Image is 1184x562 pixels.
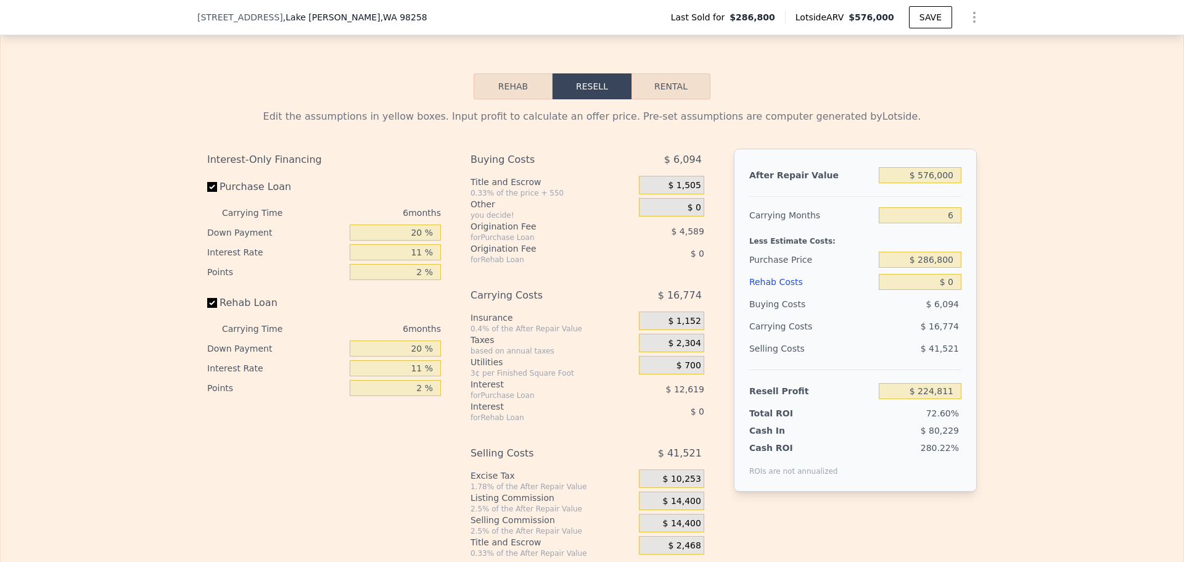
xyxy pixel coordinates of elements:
[380,12,427,22] span: , WA 98258
[658,284,702,307] span: $ 16,774
[749,424,826,437] div: Cash In
[926,408,959,418] span: 72.60%
[207,262,345,282] div: Points
[749,442,838,454] div: Cash ROI
[207,339,345,358] div: Down Payment
[471,378,608,391] div: Interest
[207,298,217,308] input: Rehab Loan
[471,413,608,423] div: for Rehab Loan
[749,315,826,337] div: Carrying Costs
[207,292,345,314] label: Rehab Loan
[749,164,874,186] div: After Repair Value
[921,443,959,453] span: 280.22%
[471,188,634,198] div: 0.33% of the price + 550
[671,11,730,23] span: Last Sold for
[666,384,704,394] span: $ 12,619
[849,12,894,22] span: $576,000
[207,149,441,171] div: Interest-Only Financing
[471,391,608,400] div: for Purchase Loan
[663,474,701,485] span: $ 10,253
[921,344,959,353] span: $ 41,521
[471,514,634,526] div: Selling Commission
[471,536,634,548] div: Title and Escrow
[471,242,608,255] div: Origination Fee
[471,442,608,465] div: Selling Costs
[909,6,952,28] button: SAVE
[553,73,631,99] button: Resell
[663,496,701,507] span: $ 14,400
[222,319,302,339] div: Carrying Time
[471,526,634,536] div: 2.5% of the After Repair Value
[749,226,961,249] div: Less Estimate Costs:
[658,442,702,465] span: $ 41,521
[471,233,608,242] div: for Purchase Loan
[730,11,775,23] span: $286,800
[471,400,608,413] div: Interest
[207,358,345,378] div: Interest Rate
[474,73,553,99] button: Rehab
[471,368,634,378] div: 3¢ per Finished Square Foot
[749,204,874,226] div: Carrying Months
[962,5,987,30] button: Show Options
[222,203,302,223] div: Carrying Time
[631,73,710,99] button: Rental
[664,149,702,171] span: $ 6,094
[471,176,634,188] div: Title and Escrow
[749,249,874,271] div: Purchase Price
[207,109,977,124] div: Edit the assumptions in yellow boxes. Input profit to calculate an offer price. Pre-set assumptio...
[668,338,701,349] span: $ 2,304
[471,324,634,334] div: 0.4% of the After Repair Value
[207,242,345,262] div: Interest Rate
[471,346,634,356] div: based on annual taxes
[749,293,874,315] div: Buying Costs
[207,182,217,192] input: Purchase Loan
[663,518,701,529] span: $ 14,400
[691,407,704,416] span: $ 0
[688,202,701,213] span: $ 0
[471,482,634,492] div: 1.78% of the After Repair Value
[668,180,701,191] span: $ 1,505
[471,149,608,171] div: Buying Costs
[471,210,634,220] div: you decide!
[471,504,634,514] div: 2.5% of the After Repair Value
[749,454,838,476] div: ROIs are not annualized
[471,548,634,558] div: 0.33% of the After Repair Value
[207,176,345,198] label: Purchase Loan
[197,11,283,23] span: [STREET_ADDRESS]
[471,334,634,346] div: Taxes
[749,337,874,360] div: Selling Costs
[207,378,345,398] div: Points
[676,360,701,371] span: $ 700
[668,316,701,327] span: $ 1,152
[926,299,959,309] span: $ 6,094
[749,380,874,402] div: Resell Profit
[283,11,427,23] span: , Lake [PERSON_NAME]
[671,226,704,236] span: $ 4,589
[795,11,849,23] span: Lotside ARV
[471,356,634,368] div: Utilities
[307,319,441,339] div: 6 months
[921,321,959,331] span: $ 16,774
[668,540,701,552] span: $ 2,468
[749,407,826,419] div: Total ROI
[471,284,608,307] div: Carrying Costs
[921,426,959,436] span: $ 80,229
[307,203,441,223] div: 6 months
[749,271,874,293] div: Rehab Costs
[471,312,634,324] div: Insurance
[207,223,345,242] div: Down Payment
[691,249,704,258] span: $ 0
[471,492,634,504] div: Listing Commission
[471,255,608,265] div: for Rehab Loan
[471,220,608,233] div: Origination Fee
[471,469,634,482] div: Excise Tax
[471,198,634,210] div: Other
